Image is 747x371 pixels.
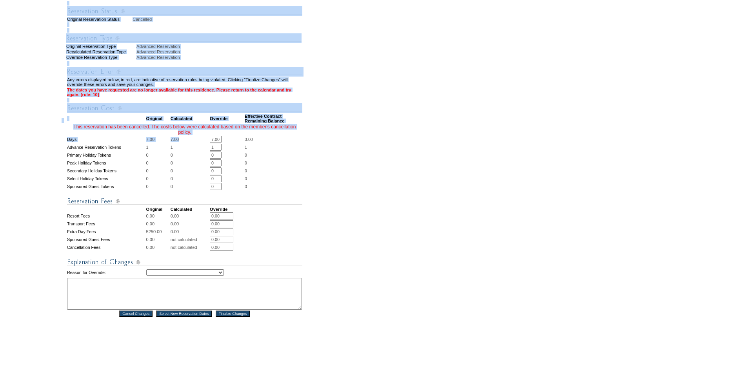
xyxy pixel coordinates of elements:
[171,212,209,219] td: 0.00
[146,244,170,251] td: 0.00
[146,212,170,219] td: 0.00
[210,114,244,123] td: Override
[146,228,170,235] td: 5250.00
[171,144,209,151] td: 1
[67,167,145,174] td: Secondary Holiday Tokens
[67,257,302,267] img: Explanation of Changes
[171,228,209,235] td: 0.00
[146,167,170,174] td: 0
[146,207,170,212] td: Original
[66,33,302,43] img: Reservation Type
[171,136,209,143] td: 7.00
[67,244,145,251] td: Cancellation Fees
[245,114,302,123] td: Effective Contract Remaining Balance
[146,136,170,143] td: 7.00
[216,311,250,317] input: Finalize Changes
[245,137,253,142] span: 3.00
[67,124,302,135] td: This reservation has been cancelled. The costs below were calculated based on the member's cancel...
[146,183,170,190] td: 0
[66,44,136,49] div: Original Reservation Type
[245,153,247,157] span: 0
[67,6,302,16] img: Reservation Status
[67,103,302,113] img: Reservation Cost
[67,152,145,159] td: Primary Holiday Tokens
[171,236,209,243] td: not calculated
[67,268,145,277] td: Reason for Override:
[67,228,145,235] td: Extra Day Fees
[146,159,170,166] td: 0
[67,220,145,227] td: Transport Fees
[171,244,209,251] td: not calculated
[136,55,303,60] div: Advanced Reservation
[245,145,247,150] span: 1
[67,212,145,219] td: Resort Fees
[146,220,170,227] td: 0.00
[66,55,136,60] div: Override Reservation Type
[171,152,209,159] td: 0
[146,236,170,243] td: 0.00
[171,159,209,166] td: 0
[67,175,145,182] td: Select Holiday Tokens
[133,17,302,22] td: Cancelled
[67,196,302,206] img: Reservation Fees
[171,114,209,123] td: Calculated
[146,152,170,159] td: 0
[66,49,136,54] div: Recalculated Reservation Type
[146,144,170,151] td: 1
[67,17,132,22] td: Original Reservation Status
[245,168,247,173] span: 0
[171,220,209,227] td: 0.00
[156,311,212,317] input: Select New Reservation Dates
[245,176,247,181] span: 0
[171,175,209,182] td: 0
[67,136,145,143] td: Days
[136,44,303,49] div: Advanced Reservation
[67,144,145,151] td: Advance Reservation Tokens
[210,207,244,212] td: Override
[171,207,209,212] td: Calculated
[119,311,153,317] input: Cancel Changes
[67,236,145,243] td: Sponsored Guest Fees
[136,49,303,54] div: Advanced Reservation
[67,88,302,97] td: The dates you have requested are no longer available for this residence. Please return to the cal...
[67,159,145,166] td: Peak Holiday Tokens
[146,175,170,182] td: 0
[67,67,302,77] img: Reservation Errors
[67,77,302,87] td: Any errors displayed below, in red, are indicative of reservation rules being violated. Clicking ...
[171,183,209,190] td: 0
[67,183,145,190] td: Sponsored Guest Tokens
[146,114,170,123] td: Original
[245,161,247,165] span: 0
[171,167,209,174] td: 0
[245,184,247,189] span: 0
